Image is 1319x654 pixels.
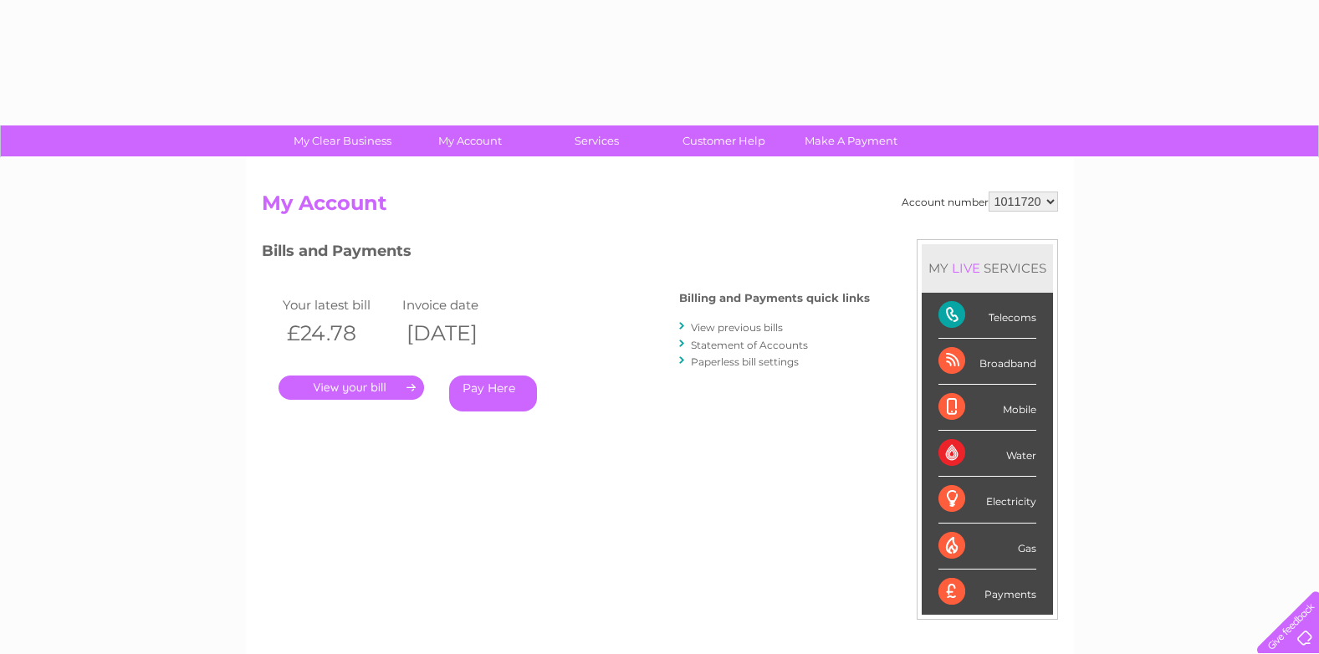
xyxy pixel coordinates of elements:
div: Telecoms [938,293,1036,339]
th: [DATE] [398,316,519,350]
div: LIVE [948,260,984,276]
div: Mobile [938,385,1036,431]
a: My Account [401,125,539,156]
a: Pay Here [449,376,537,411]
div: Electricity [938,477,1036,523]
th: £24.78 [279,316,399,350]
h2: My Account [262,192,1058,223]
td: Invoice date [398,294,519,316]
a: Services [528,125,666,156]
div: Broadband [938,339,1036,385]
a: My Clear Business [274,125,412,156]
a: . [279,376,424,400]
a: Paperless bill settings [691,355,799,368]
td: Your latest bill [279,294,399,316]
div: MY SERVICES [922,244,1053,292]
a: Statement of Accounts [691,339,808,351]
div: Water [938,431,1036,477]
h4: Billing and Payments quick links [679,292,870,304]
div: Payments [938,570,1036,615]
h3: Bills and Payments [262,239,870,268]
div: Account number [902,192,1058,212]
a: View previous bills [691,321,783,334]
div: Gas [938,524,1036,570]
a: Customer Help [655,125,793,156]
a: Make A Payment [782,125,920,156]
